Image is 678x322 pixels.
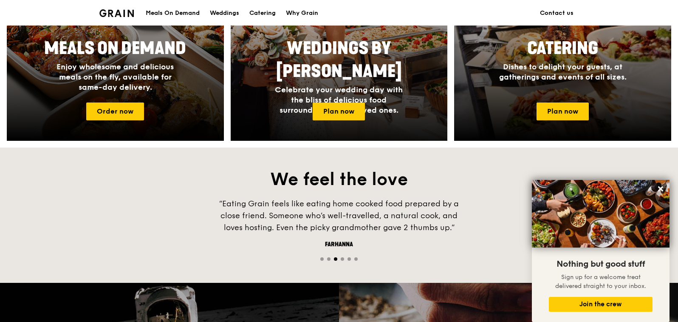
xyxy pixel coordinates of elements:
a: Contact us [535,0,579,26]
span: Nothing but good stuff [557,259,645,269]
button: Join the crew [549,297,653,312]
button: Close [654,182,667,196]
div: Why Grain [286,0,318,26]
span: Weddings by [PERSON_NAME] [276,38,402,82]
span: Go to slide 2 [327,257,331,261]
span: Meals On Demand [44,38,186,59]
a: Why Grain [281,0,323,26]
a: Order now [86,103,144,120]
div: Meals On Demand [146,0,200,26]
img: Grain [99,9,134,17]
span: Dishes to delight your guests, at gatherings and events of all sizes. [499,62,627,82]
div: Catering [249,0,276,26]
img: DSC07876-Edit02-Large.jpeg [532,180,670,248]
span: Celebrate your wedding day with the bliss of delicious food surrounded by your loved ones. [275,85,403,115]
span: Catering [527,38,598,59]
span: Go to slide 1 [320,257,324,261]
span: Go to slide 4 [341,257,344,261]
a: Weddings [205,0,244,26]
span: Go to slide 6 [354,257,358,261]
div: Weddings [210,0,239,26]
a: Plan now [313,103,365,120]
span: Go to slide 5 [347,257,351,261]
span: Go to slide 3 [334,257,337,261]
div: “Eating Grain feels like eating home cooked food prepared by a close friend. Someone who’s well-t... [212,198,466,234]
a: Plan now [537,103,589,120]
div: Farhanna [212,240,466,249]
span: Sign up for a welcome treat delivered straight to your inbox. [555,274,646,290]
a: Catering [244,0,281,26]
span: Enjoy wholesome and delicious meals on the fly, available for same-day delivery. [56,62,174,92]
